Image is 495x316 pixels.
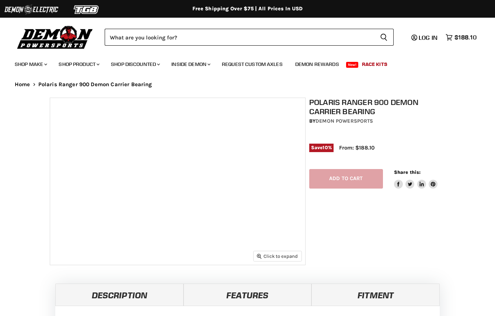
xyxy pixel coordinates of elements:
[290,57,345,72] a: Demon Rewards
[442,32,480,43] a: $188.10
[166,57,215,72] a: Inside Demon
[374,29,394,46] button: Search
[53,57,104,72] a: Shop Product
[15,81,30,88] a: Home
[254,251,301,261] button: Click to expand
[394,169,438,189] aside: Share this:
[408,34,442,41] a: Log in
[394,169,421,175] span: Share this:
[316,118,373,124] a: Demon Powersports
[309,98,449,116] h1: Polaris Ranger 900 Demon Carrier Bearing
[55,284,184,306] a: Description
[59,3,114,17] img: TGB Logo 2
[257,253,298,259] span: Click to expand
[105,29,374,46] input: Search
[339,144,374,151] span: From: $188.10
[105,57,164,72] a: Shop Discounted
[309,117,449,125] div: by
[356,57,393,72] a: Race Kits
[9,57,52,72] a: Shop Make
[105,29,394,46] form: Product
[9,54,475,72] ul: Main menu
[323,145,328,150] span: 10
[15,24,95,50] img: Demon Powersports
[419,34,438,41] span: Log in
[216,57,288,72] a: Request Custom Axles
[309,144,334,152] span: Save %
[311,284,440,306] a: Fitment
[4,3,59,17] img: Demon Electric Logo 2
[346,62,359,68] span: New!
[454,34,477,41] span: $188.10
[38,81,152,88] span: Polaris Ranger 900 Demon Carrier Bearing
[184,284,312,306] a: Features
